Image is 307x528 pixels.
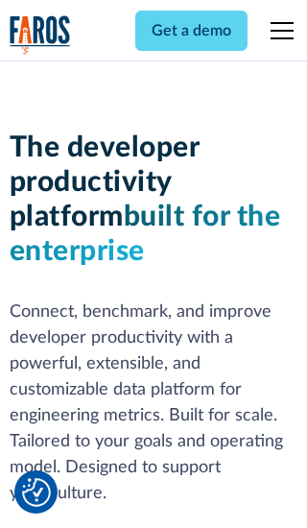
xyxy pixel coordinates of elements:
[22,478,51,507] button: Cookie Settings
[135,11,248,51] a: Get a demo
[10,15,71,55] img: Logo of the analytics and reporting company Faros.
[10,203,281,266] span: built for the enterprise
[22,478,51,507] img: Revisit consent button
[10,300,298,507] p: Connect, benchmark, and improve developer productivity with a powerful, extensible, and customiza...
[259,8,297,54] div: menu
[10,15,71,55] a: home
[10,131,298,269] h1: The developer productivity platform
